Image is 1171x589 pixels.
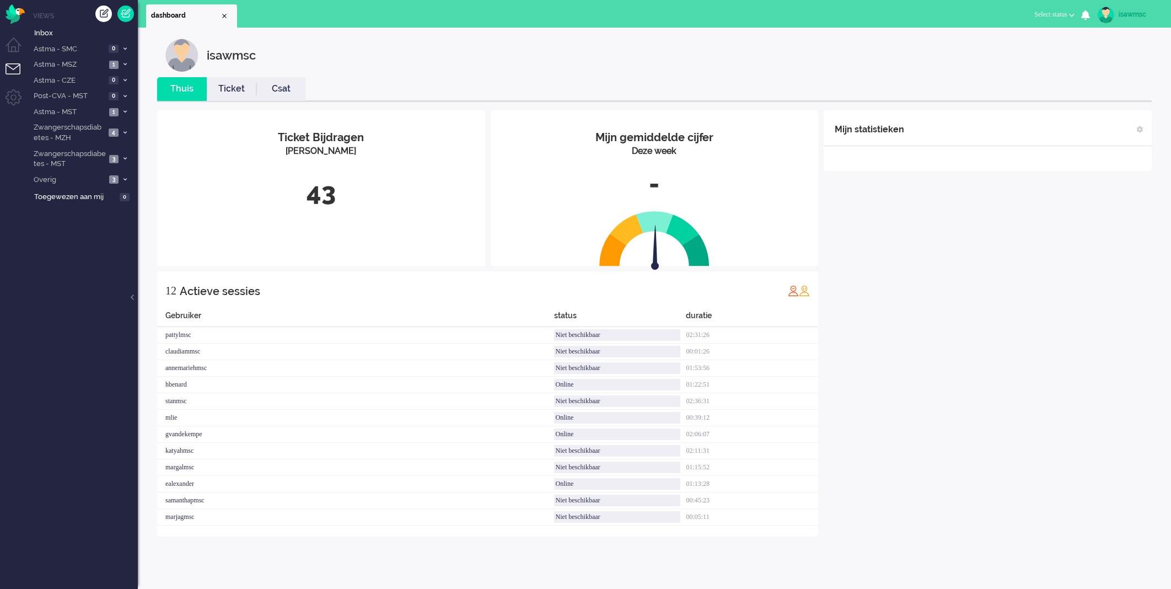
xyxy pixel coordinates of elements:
a: Quick Ticket [117,6,134,22]
img: arrow.svg [631,225,679,272]
a: Ticket [207,83,256,95]
button: Select status [1028,7,1081,23]
div: Online [554,412,681,424]
div: katyahmsc [157,443,554,459]
div: Ticket Bijdragen [165,130,477,146]
span: 0 [109,76,119,84]
div: stanmsc [157,393,554,410]
li: Thuis [157,77,207,101]
li: Ticket [207,77,256,101]
span: Astma - CZE [32,76,105,86]
li: Csat [256,77,306,101]
a: Thuis [157,83,207,95]
div: marjagmsc [157,509,554,526]
img: profile_orange.svg [799,285,810,296]
div: isawmsc [207,39,256,72]
div: 00:45:23 [686,492,818,509]
div: 00:05:11 [686,509,818,526]
div: 02:36:31 [686,393,818,410]
div: mlie [157,410,554,426]
a: Omnidesk [6,7,25,15]
span: Astma - MSZ [32,60,106,70]
a: Csat [256,83,306,95]
span: 1 [109,61,119,69]
li: Dashboard [146,4,237,28]
div: samanthapmsc [157,492,554,509]
div: Online [554,379,681,390]
span: Zwangerschapsdiabetes - MST [32,149,106,169]
div: claudiammsc [157,344,554,360]
div: Online [554,429,681,440]
div: Niet beschikbaar [554,329,681,341]
span: Post-CVA - MST [32,91,105,101]
div: pattylmsc [157,327,554,344]
a: Inbox [32,26,138,39]
div: Niet beschikbaar [554,395,681,407]
span: Toegewezen aan mij [34,192,116,202]
div: [PERSON_NAME] [165,145,477,158]
div: annemariehmsc [157,360,554,377]
span: 3 [109,155,119,163]
span: Astma - MST [32,107,106,117]
div: 02:06:07 [686,426,818,443]
a: isawmsc [1095,7,1160,23]
img: customer.svg [165,39,198,72]
div: 00:01:26 [686,344,818,360]
span: Zwangerschapsdiabetes - MZH [32,122,105,143]
div: Niet beschikbaar [554,346,681,357]
div: - [499,166,810,202]
li: Admin menu [6,89,30,114]
div: 12 [165,280,176,302]
li: Select status [1028,3,1081,28]
div: Niet beschikbaar [554,511,681,523]
span: 1 [109,108,119,116]
span: 0 [109,92,119,100]
div: Niet beschikbaar [554,445,681,457]
span: 3 [109,175,119,184]
span: dashboard [151,11,220,20]
span: 4 [109,128,119,137]
div: margalmsc [157,459,554,476]
div: Online [554,478,681,490]
a: Toegewezen aan mij 0 [32,190,138,202]
div: Actieve sessies [180,280,260,302]
div: hbenard [157,377,554,393]
div: Deze week [499,145,810,158]
div: Gebruiker [157,310,554,327]
img: avatar [1098,7,1114,23]
li: Tickets menu [6,63,30,88]
span: 0 [120,193,130,201]
div: 02:31:26 [686,327,818,344]
li: Views [33,11,138,20]
div: Creëer ticket [95,6,112,22]
div: isawmsc [1119,9,1160,20]
div: 43 [165,174,477,211]
div: Mijn gemiddelde cijfer [499,130,810,146]
div: Mijn statistieken [835,119,904,141]
img: semi_circle.svg [599,211,710,266]
img: profile_red.svg [788,285,799,296]
div: 00:39:12 [686,410,818,426]
img: flow_omnibird.svg [6,4,25,24]
div: 01:13:28 [686,476,818,492]
span: Astma - SMC [32,44,105,55]
span: Overig [32,175,106,185]
div: 01:15:52 [686,459,818,476]
div: Close tab [220,12,229,20]
div: gvandekempe [157,426,554,443]
div: 01:22:51 [686,377,818,393]
span: Select status [1034,10,1067,18]
span: Inbox [34,28,138,39]
div: 01:53:56 [686,360,818,377]
div: ealexander [157,476,554,492]
div: duratie [686,310,818,327]
li: Dashboard menu [6,38,30,62]
div: status [554,310,686,327]
div: 02:11:31 [686,443,818,459]
div: Niet beschikbaar [554,495,681,506]
div: Niet beschikbaar [554,462,681,473]
div: Niet beschikbaar [554,362,681,374]
span: 0 [109,45,119,53]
